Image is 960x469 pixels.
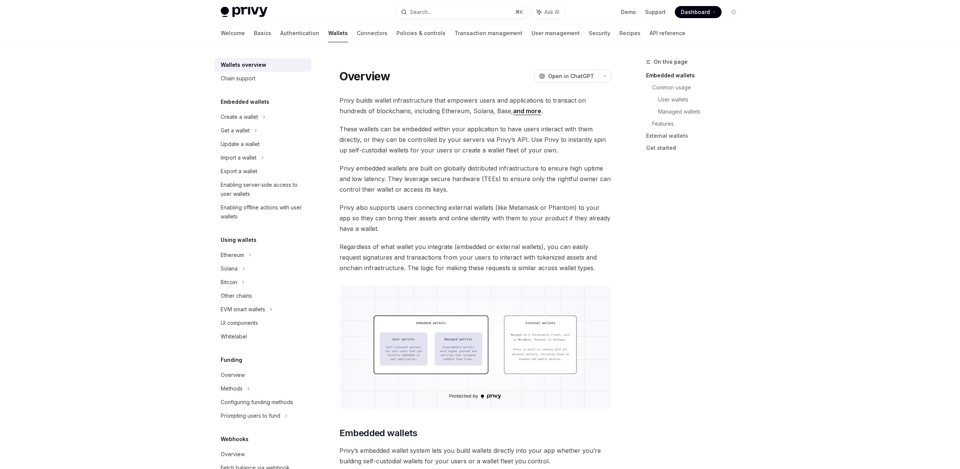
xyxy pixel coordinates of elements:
span: Privy builds wallet infrastructure that empowers users and applications to transact on hundreds o... [339,95,611,116]
div: Enabling offline actions with user wallets [221,203,307,221]
a: Configuring funding methods [215,395,311,409]
a: Whitelabel [215,330,311,343]
a: Wallets overview [215,58,311,72]
div: EVM smart wallets [221,305,265,314]
div: Other chains [221,291,252,300]
a: Support [645,8,666,16]
span: Regardless of what wallet you integrate (embedded or external wallets), you can easily request si... [339,241,611,273]
a: Update a wallet [215,137,311,151]
span: Ask AI [544,8,559,16]
div: Bitcoin [221,278,237,287]
a: Overview [215,368,311,382]
h5: Embedded wallets [221,97,269,106]
a: Common usage [652,81,746,94]
a: Managed wallets [658,106,746,118]
a: API reference [650,24,685,42]
img: images/walletoverview.png [339,285,611,409]
span: Privy embedded wallets are built on globally distributed infrastructure to ensure high uptime and... [339,163,611,195]
a: User wallets [658,94,746,106]
a: Enabling server-side access to user wallets [215,178,311,201]
a: Demo [621,8,636,16]
a: Security [589,24,610,42]
div: Update a wallet [221,140,260,149]
div: Enabling server-side access to user wallets [221,180,307,198]
button: Ask AI [531,5,565,19]
a: Features [652,118,746,130]
h5: Webhooks [221,435,249,444]
div: Methods [221,384,243,393]
span: On this page [654,57,688,66]
a: Basics [254,24,271,42]
a: Authentication [280,24,319,42]
a: Dashboard [675,6,722,18]
img: light logo [221,7,267,17]
a: Enabling offline actions with user wallets [215,201,311,223]
span: Open in ChatGPT [548,72,594,80]
div: Wallets overview [221,60,266,69]
div: UI components [221,318,258,328]
a: External wallets [646,130,746,142]
button: Open in ChatGPT [534,70,599,83]
div: Overview [221,450,245,459]
div: Search... [410,8,431,17]
div: Create a wallet [221,112,258,121]
a: UI components [215,316,311,330]
span: Dashboard [681,8,710,16]
div: Configuring funding methods [221,398,293,407]
a: Overview [215,447,311,461]
button: Search...⌘K [396,5,528,19]
a: and more [513,107,541,115]
h5: Funding [221,355,242,364]
h1: Overview [339,69,390,83]
h5: Using wallets [221,235,257,244]
a: User management [531,24,580,42]
a: Recipes [619,24,641,42]
div: Get a wallet [221,126,250,135]
a: Wallets [328,24,348,42]
button: Toggle dark mode [728,6,740,18]
div: Solana [221,264,238,273]
a: Get started [646,142,746,154]
div: Overview [221,371,245,380]
a: Export a wallet [215,165,311,178]
span: Privy also supports users connecting external wallets (like Metamask or Phantom) to your app so t... [339,202,611,234]
div: Ethereum [221,251,244,260]
span: ⌘ K [515,9,523,15]
span: Embedded wallets [339,427,417,439]
div: Prompting users to fund [221,411,280,420]
a: Connectors [357,24,387,42]
a: Chain support [215,72,311,85]
a: Embedded wallets [646,69,746,81]
span: These wallets can be embedded within your application to have users interact with them directly, ... [339,124,611,155]
span: Privy’s embedded wallet system lets you build wallets directly into your app whether you’re build... [339,445,611,466]
div: Chain support [221,74,255,83]
a: Transaction management [455,24,522,42]
a: Welcome [221,24,245,42]
div: Import a wallet [221,153,257,162]
a: Policies & controls [396,24,445,42]
div: Whitelabel [221,332,247,341]
a: Other chains [215,289,311,303]
div: Export a wallet [221,167,257,176]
